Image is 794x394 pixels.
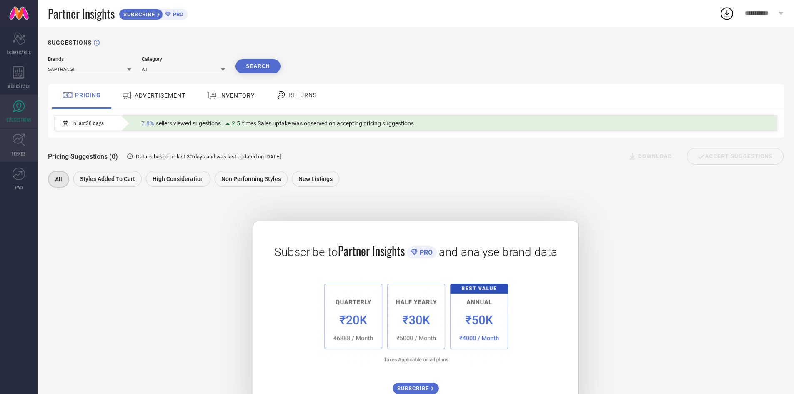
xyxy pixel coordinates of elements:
[12,151,26,157] span: TRENDS
[135,92,185,99] span: ADVERTISEMENT
[48,39,92,46] h1: SUGGESTIONS
[274,245,338,259] span: Subscribe to
[119,11,157,18] span: SUBSCRIBE
[397,385,431,391] span: SUBSCRIBE
[298,176,333,182] span: New Listings
[137,118,418,129] div: Percentage of sellers who have viewed suggestions for the current Insight Type
[242,120,414,127] span: times Sales uptake was observed on accepting pricing suggestions
[219,92,255,99] span: INVENTORY
[338,242,405,259] span: Partner Insights
[136,153,282,160] span: Data is based on last 30 days and was last updated on [DATE] .
[48,56,131,62] div: Brands
[80,176,135,182] span: Styles Added To Cart
[418,248,433,256] span: PRO
[316,276,515,368] img: 1a6fb96cb29458d7132d4e38d36bc9c7.png
[232,120,240,127] span: 2.5
[153,176,204,182] span: High Consideration
[141,120,154,127] span: 7.8%
[393,376,439,394] a: SUBSCRIBE
[288,92,317,98] span: RETURNS
[719,6,734,21] div: Open download list
[8,83,30,89] span: WORKSPACE
[75,92,101,98] span: PRICING
[221,176,281,182] span: Non Performing Styles
[142,56,225,62] div: Category
[119,7,188,20] a: SUBSCRIBEPRO
[687,148,784,165] div: Accept Suggestions
[156,120,223,127] span: sellers viewed sugestions |
[72,120,104,126] span: In last 30 days
[171,11,183,18] span: PRO
[235,59,281,73] button: Search
[7,49,31,55] span: SCORECARDS
[6,117,32,123] span: SUGGESTIONS
[439,245,557,259] span: and analyse brand data
[15,184,23,191] span: FWD
[48,5,115,22] span: Partner Insights
[48,153,118,161] span: Pricing Suggestions (0)
[55,176,62,183] span: All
